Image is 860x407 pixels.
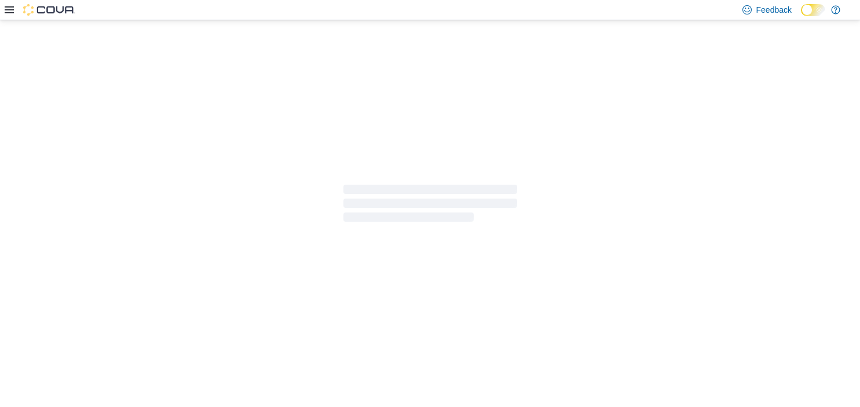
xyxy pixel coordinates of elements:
span: Feedback [756,4,792,16]
input: Dark Mode [801,4,825,16]
span: Loading [343,187,517,224]
img: Cova [23,4,75,16]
